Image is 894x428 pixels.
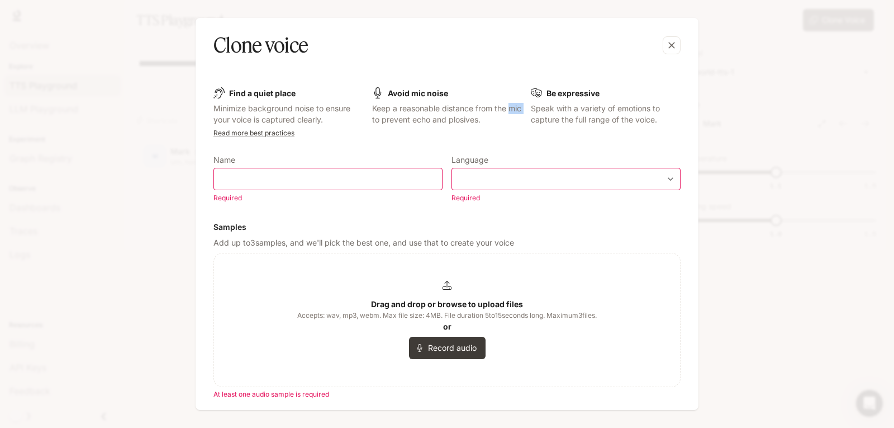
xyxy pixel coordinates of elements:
[229,88,296,98] b: Find a quiet place
[213,192,435,204] p: Required
[546,88,600,98] b: Be expressive
[443,322,451,331] b: or
[409,337,486,359] button: Record audio
[371,299,523,309] b: Drag and drop or browse to upload files
[372,103,522,125] p: Keep a reasonable distance from the mic to prevent echo and plosives.
[451,156,488,164] p: Language
[213,237,681,248] p: Add up to 3 samples, and we'll pick the best one, and use that to create your voice
[388,88,448,98] b: Avoid mic noise
[213,156,235,164] p: Name
[213,222,681,233] h6: Samples
[297,310,597,321] span: Accepts: wav, mp3, webm. Max file size: 4MB. File duration 5 to 15 seconds long. Maximum 3 files.
[213,103,363,125] p: Minimize background noise to ensure your voice is captured clearly.
[213,129,294,137] a: Read more best practices
[213,31,308,59] h5: Clone voice
[452,173,680,185] div: ​
[213,389,681,400] p: At least one audio sample is required
[451,192,673,204] p: Required
[531,103,681,125] p: Speak with a variety of emotions to capture the full range of the voice.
